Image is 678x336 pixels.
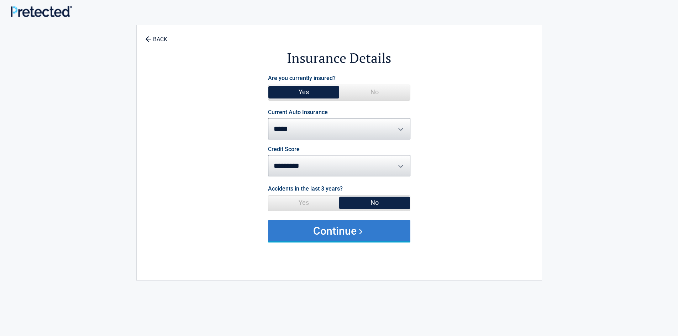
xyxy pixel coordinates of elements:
[268,196,339,210] span: Yes
[268,73,336,83] label: Are you currently insured?
[339,196,410,210] span: No
[268,85,339,99] span: Yes
[339,85,410,99] span: No
[268,110,328,115] label: Current Auto Insurance
[176,49,503,67] h2: Insurance Details
[268,146,300,152] label: Credit Score
[268,220,410,241] button: Continue
[268,184,343,193] label: Accidents in the last 3 years?
[144,30,169,42] a: BACK
[11,6,72,17] img: Main Logo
